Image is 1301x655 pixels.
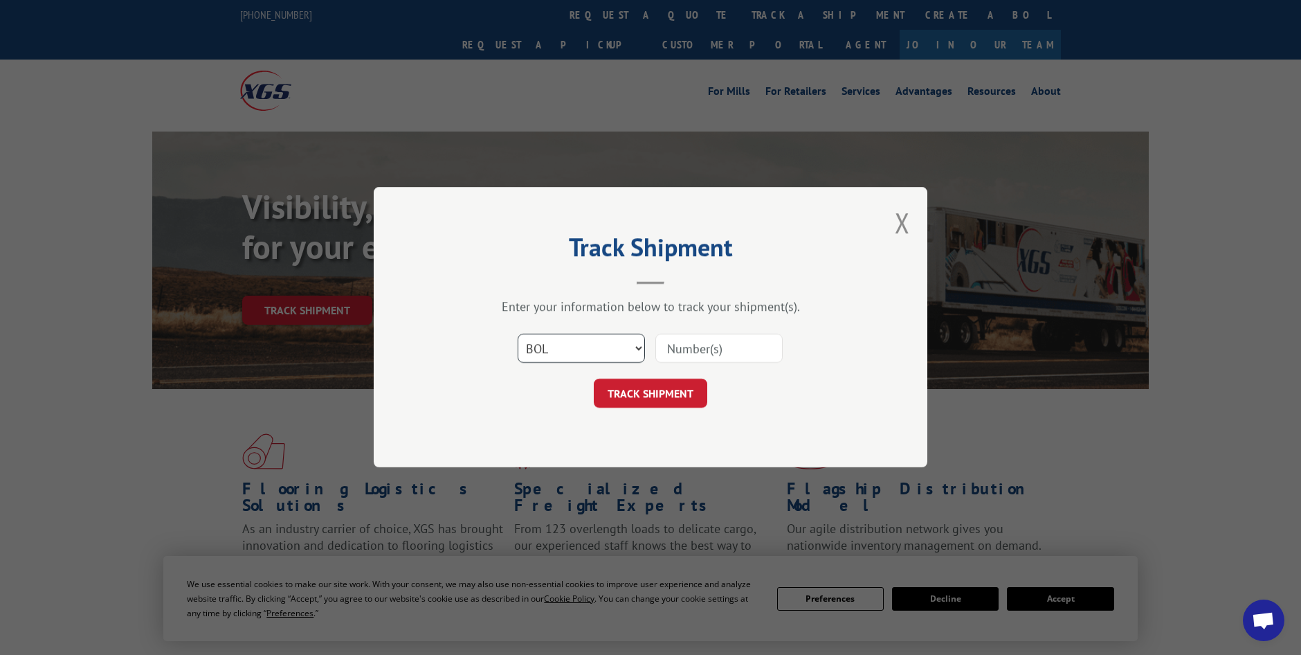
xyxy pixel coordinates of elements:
[443,299,858,315] div: Enter your information below to track your shipment(s).
[594,379,707,409] button: TRACK SHIPMENT
[443,237,858,264] h2: Track Shipment
[1243,600,1284,641] div: Open chat
[655,334,783,364] input: Number(s)
[895,204,910,241] button: Close modal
